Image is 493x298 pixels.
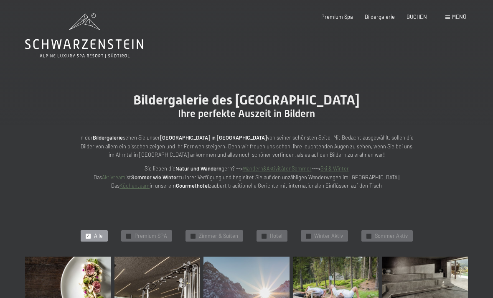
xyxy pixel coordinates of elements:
[102,174,125,181] a: Aktivteam
[119,182,150,189] a: Küchenteam
[79,164,414,190] p: Sie lieben die gern? --> ---> Das ist zu Ihrer Verfügung und begleitet Sie auf den unzähligen Wan...
[243,165,312,172] a: Wandern&AktivitätenSommer
[127,234,130,238] span: ✓
[365,13,395,20] a: Bildergalerie
[79,133,414,159] p: In der sehen Sie unser von seiner schönsten Seite. Mit Bedacht ausgewählt, sollen die Bilder von ...
[160,134,267,141] strong: [GEOGRAPHIC_DATA] in [GEOGRAPHIC_DATA]
[135,232,167,240] span: Premium SPA
[321,13,353,20] a: Premium Spa
[452,13,466,20] span: Menü
[176,182,209,189] strong: Gourmethotel
[270,232,282,240] span: Hotel
[86,234,89,238] span: ✓
[367,234,370,238] span: ✓
[93,134,123,141] strong: Bildergalerie
[133,92,360,108] span: Bildergalerie des [GEOGRAPHIC_DATA]
[262,234,265,238] span: ✓
[191,234,194,238] span: ✓
[94,232,103,240] span: Alle
[131,174,178,181] strong: Sommer wie Winter
[175,165,221,172] strong: Natur und Wandern
[199,232,238,240] span: Zimmer & Suiten
[375,232,408,240] span: Sommer Aktiv
[314,232,343,240] span: Winter Aktiv
[407,13,427,20] a: BUCHEN
[178,108,315,120] span: Ihre perfekte Auszeit in Bildern
[320,165,349,172] a: Ski & Winter
[307,234,310,238] span: ✓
